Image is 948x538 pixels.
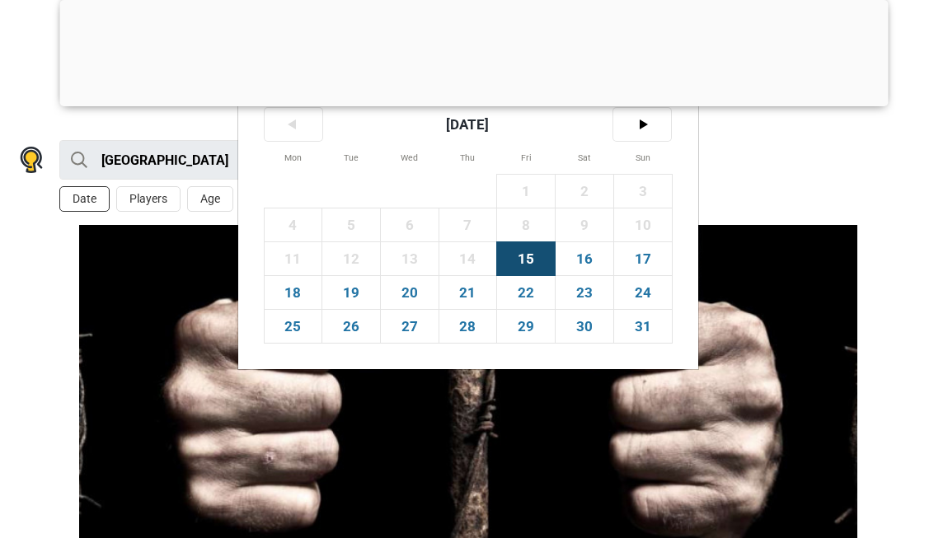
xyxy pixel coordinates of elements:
span: 5 [322,208,380,241]
span: 22 [497,276,555,309]
span: 15 [497,242,555,275]
span: 10 [614,208,672,241]
span: 14 [439,242,497,275]
span: 8 [497,208,555,241]
span: 19 [322,276,380,309]
span: > [613,108,672,141]
span: 29 [497,310,555,343]
span: Thu [439,141,497,174]
span: 13 [381,242,439,275]
span: 26 [322,310,380,343]
span: 2 [556,175,613,208]
span: Wed [381,141,439,174]
span: Tue [322,141,380,174]
span: [DATE] [322,108,613,141]
span: Fri [497,141,555,174]
span: 3 [614,175,672,208]
span: 24 [614,276,672,309]
span: 25 [265,310,322,343]
span: 21 [439,276,497,309]
span: 17 [614,242,672,275]
span: 30 [556,310,613,343]
span: 18 [265,276,322,309]
span: 16 [556,242,613,275]
span: 11 [265,242,322,275]
span: Sat [556,141,613,174]
span: 4 [265,208,322,241]
span: 12 [322,242,380,275]
span: 20 [381,276,439,309]
span: < [265,108,323,141]
span: 27 [381,310,439,343]
span: 6 [381,208,439,241]
span: 28 [439,310,497,343]
span: 23 [556,276,613,309]
span: 7 [439,208,497,241]
span: Sun [614,141,672,174]
span: 9 [556,208,613,241]
span: 31 [614,310,672,343]
span: 1 [497,175,555,208]
span: Mon [265,141,322,174]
